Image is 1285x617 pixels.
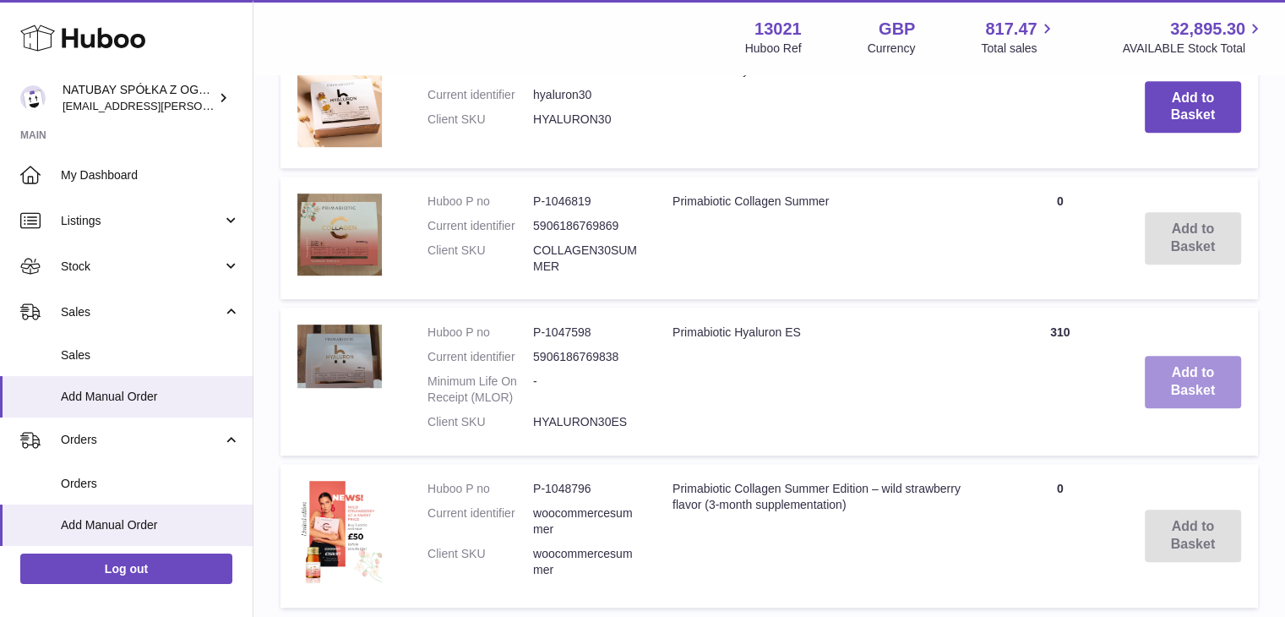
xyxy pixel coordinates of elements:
[427,218,533,234] dt: Current identifier
[533,112,639,128] dd: HYALURON30
[427,374,533,406] dt: Minimum Life On Receipt (MLOR)
[61,213,222,229] span: Listings
[993,308,1128,455] td: 310
[656,46,993,168] td: Primabiotic Hyaluron
[985,18,1037,41] span: 817.47
[61,476,240,492] span: Orders
[297,325,382,388] img: Primabiotic Hyaluron ES
[533,414,639,430] dd: HYALURON30ES
[20,85,46,111] img: kacper.antkowski@natubay.pl
[533,243,639,275] dd: COLLAGEN30SUMMER
[297,481,382,587] img: Primabiotic Collagen Summer Edition – wild strawberry flavor (3-month supplementation)
[1122,41,1265,57] span: AVAILABLE Stock Total
[427,243,533,275] dt: Client SKU
[879,18,915,41] strong: GBP
[427,414,533,430] dt: Client SKU
[63,82,215,114] div: NATUBAY SPÓŁKA Z OGRANICZONĄ ODPOWIEDZIALNOŚCIĄ
[297,63,382,147] img: Primabiotic Hyaluron
[533,218,639,234] dd: 5906186769869
[533,194,639,210] dd: P-1046819
[427,349,533,365] dt: Current identifier
[61,389,240,405] span: Add Manual Order
[427,546,533,578] dt: Client SKU
[1170,18,1245,41] span: 32,895.30
[427,87,533,103] dt: Current identifier
[993,177,1128,300] td: 0
[533,505,639,538] dd: woocommercesummer
[427,325,533,341] dt: Huboo P no
[427,112,533,128] dt: Client SKU
[656,177,993,300] td: Primabiotic Collagen Summer
[533,546,639,578] dd: woocommercesummer
[1145,81,1241,134] button: Add to Basket
[533,87,639,103] dd: hyaluron30
[427,481,533,497] dt: Huboo P no
[297,194,382,276] img: Primabiotic Collagen Summer
[868,41,916,57] div: Currency
[1145,356,1241,408] button: Add to Basket
[981,41,1056,57] span: Total sales
[533,349,639,365] dd: 5906186769838
[61,347,240,363] span: Sales
[20,554,232,584] a: Log out
[754,18,802,41] strong: 13021
[61,432,222,448] span: Orders
[61,167,240,183] span: My Dashboard
[533,374,639,406] dd: -
[993,464,1128,608] td: 0
[656,464,993,608] td: Primabiotic Collagen Summer Edition – wild strawberry flavor (3-month supplementation)
[533,481,639,497] dd: P-1048796
[61,304,222,320] span: Sales
[1122,18,1265,57] a: 32,895.30 AVAILABLE Stock Total
[993,46,1128,168] td: 470
[981,18,1056,57] a: 817.47 Total sales
[745,41,802,57] div: Huboo Ref
[533,325,639,341] dd: P-1047598
[61,259,222,275] span: Stock
[656,308,993,455] td: Primabiotic Hyaluron ES
[61,517,240,533] span: Add Manual Order
[427,194,533,210] dt: Huboo P no
[63,99,339,112] span: [EMAIL_ADDRESS][PERSON_NAME][DOMAIN_NAME]
[427,505,533,538] dt: Current identifier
